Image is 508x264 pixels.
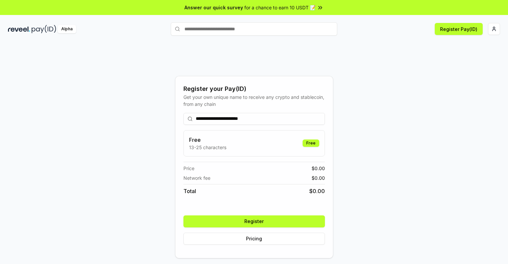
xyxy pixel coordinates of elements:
[244,4,316,11] span: for a chance to earn 10 USDT 📝
[183,165,194,172] span: Price
[58,25,76,33] div: Alpha
[8,25,30,33] img: reveel_dark
[183,94,325,108] div: Get your own unique name to receive any crypto and stablecoin, from any chain
[312,165,325,172] span: $ 0.00
[189,136,226,144] h3: Free
[183,233,325,245] button: Pricing
[312,174,325,181] span: $ 0.00
[435,23,483,35] button: Register Pay(ID)
[303,139,319,147] div: Free
[184,4,243,11] span: Answer our quick survey
[183,187,196,195] span: Total
[309,187,325,195] span: $ 0.00
[189,144,226,151] p: 13-25 characters
[183,84,325,94] div: Register your Pay(ID)
[32,25,56,33] img: pay_id
[183,215,325,227] button: Register
[183,174,210,181] span: Network fee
